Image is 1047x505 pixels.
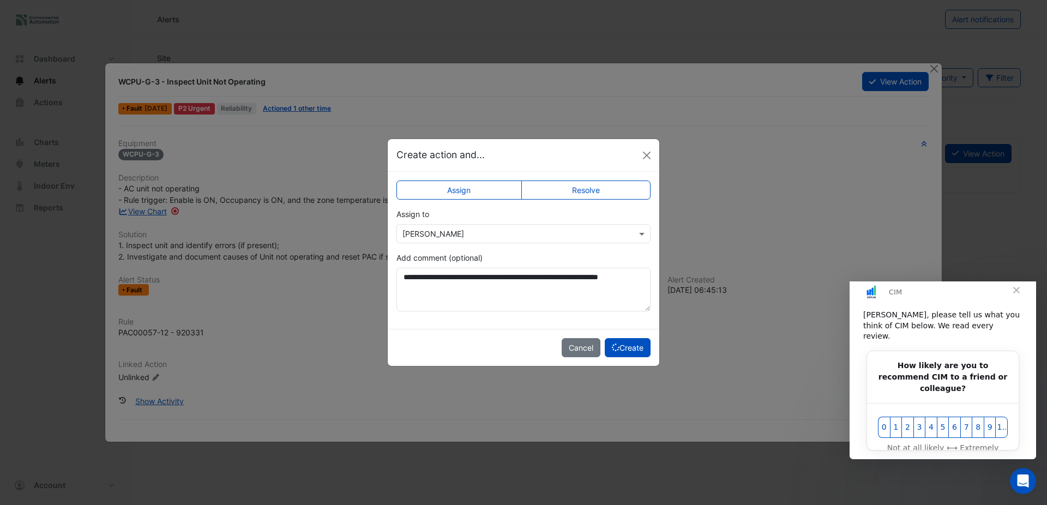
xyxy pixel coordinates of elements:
[28,161,158,184] div: Not at all likely ⟷ Extremely likely
[77,140,86,152] span: 4
[111,135,123,157] button: 7
[639,147,655,164] button: Close
[134,135,146,157] button: 9
[99,135,111,157] button: 6
[112,140,122,152] span: 7
[396,252,483,263] label: Add comment (optional)
[124,140,133,152] span: 8
[89,140,98,152] span: 5
[562,338,600,357] button: Cancel
[396,208,429,220] label: Assign to
[605,338,651,357] button: Create
[1010,468,1036,494] iframe: Intercom live chat
[28,135,40,157] button: 0
[64,135,76,157] button: 3
[14,28,173,61] div: [PERSON_NAME], please tell us what you think of CIM below. We read every review.
[42,140,51,152] span: 1
[87,135,99,157] button: 5
[122,135,134,157] button: 8
[75,135,87,157] button: 4
[40,135,52,157] button: 1
[53,140,63,152] span: 2
[147,140,157,152] span: 10
[29,80,158,111] b: How likely are you to recommend CIM to a friend or colleague?
[65,140,75,152] span: 3
[850,281,1036,459] iframe: Intercom live chat message
[521,181,651,200] label: Resolve
[52,135,64,157] button: 2
[100,140,110,152] span: 6
[30,140,39,152] span: 0
[396,181,522,200] label: Assign
[396,148,485,162] h5: Create action and...
[146,135,158,157] button: 10
[136,140,145,152] span: 9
